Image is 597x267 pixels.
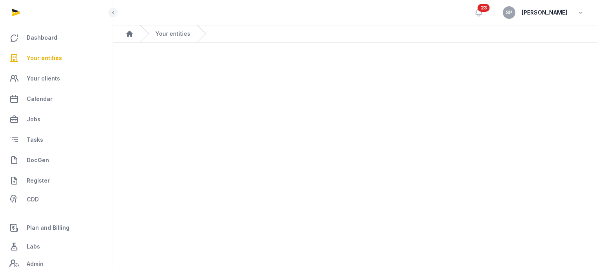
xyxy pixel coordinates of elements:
nav: Breadcrumb [113,25,597,43]
a: CDD [6,192,106,207]
a: Tasks [6,130,106,149]
span: CDD [27,195,39,204]
a: Register [6,171,106,190]
a: Your entities [155,30,190,38]
span: Tasks [27,135,43,144]
a: DocGen [6,151,106,170]
span: Labs [27,242,40,251]
span: 23 [478,4,490,12]
span: Register [27,176,50,185]
span: SP [506,10,512,15]
a: Your entities [6,49,106,68]
span: [PERSON_NAME] [522,8,567,17]
a: Plan and Billing [6,218,106,237]
a: Calendar [6,90,106,108]
span: Your entities [27,53,62,63]
span: Plan and Billing [27,223,69,232]
span: Dashboard [27,33,57,42]
button: SP [503,6,515,19]
a: Jobs [6,110,106,129]
span: Jobs [27,115,40,124]
a: Dashboard [6,28,106,47]
span: Your clients [27,74,60,83]
span: DocGen [27,155,49,165]
span: Calendar [27,94,53,104]
a: Labs [6,237,106,256]
a: Your clients [6,69,106,88]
